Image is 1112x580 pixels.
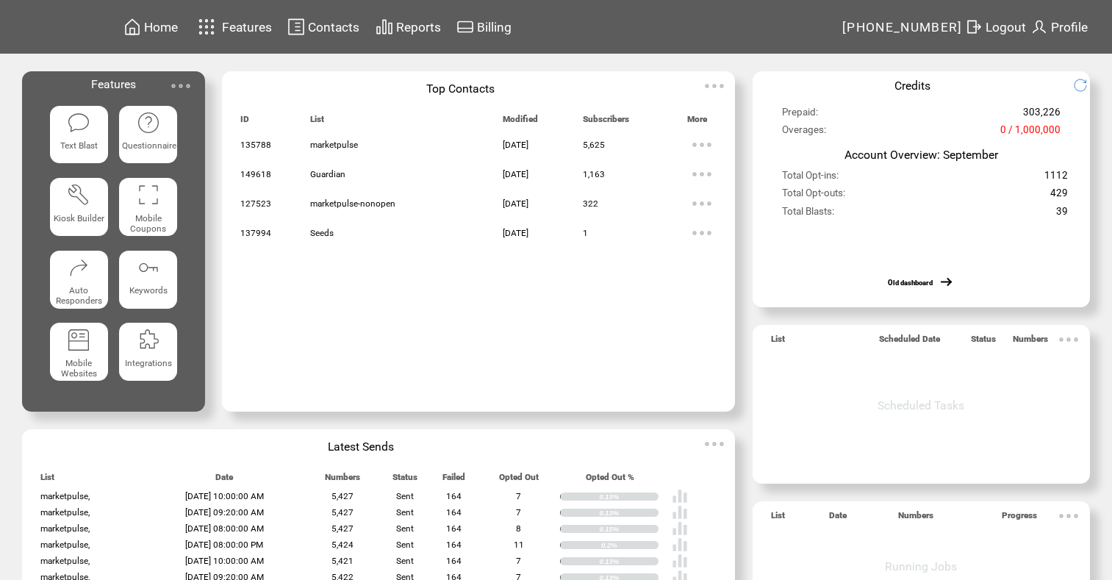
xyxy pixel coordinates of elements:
[771,510,785,527] span: List
[222,20,272,35] span: Features
[185,491,264,501] span: [DATE] 10:00:00 AM
[125,358,172,368] span: Integrations
[240,198,271,209] span: 127523
[782,206,834,223] span: Total Blasts:
[331,491,354,501] span: 5,427
[325,472,360,489] span: Numbers
[879,334,940,351] span: Scheduled Date
[122,140,176,151] span: Questionnaire
[700,71,729,101] img: ellypsis.svg
[396,523,414,534] span: Sent
[583,198,598,209] span: 322
[119,323,177,384] a: Integrations
[583,140,605,150] span: 5,625
[1056,206,1068,223] span: 39
[687,130,717,160] img: ellypsis.svg
[137,256,160,279] img: keywords.svg
[61,358,97,379] span: Mobile Websites
[782,124,826,142] span: Overages:
[240,140,271,150] span: 135788
[782,107,818,124] span: Prepaid:
[376,18,393,36] img: chart.svg
[499,472,539,489] span: Opted Out
[67,111,90,135] img: text-blast.svg
[310,228,334,238] span: Seeds
[894,79,930,93] span: Credits
[129,285,168,296] span: Keywords
[121,15,180,38] a: Home
[672,537,688,553] img: poll%20-%20white.svg
[842,20,963,35] span: [PHONE_NUMBER]
[1000,124,1061,142] span: 0 / 1,000,000
[1013,334,1048,351] span: Numbers
[396,556,414,566] span: Sent
[446,491,462,501] span: 164
[1051,20,1088,35] span: Profile
[885,559,957,573] span: Running Jobs
[503,198,528,209] span: [DATE]
[516,523,521,534] span: 8
[672,504,688,520] img: poll%20-%20white.svg
[829,510,847,527] span: Date
[194,15,220,39] img: features.svg
[601,541,659,550] div: 0.2%
[137,183,160,207] img: coupons.svg
[240,114,249,131] span: ID
[963,15,1028,38] a: Logout
[310,140,358,150] span: marketpulse
[40,491,90,501] span: marketpulse,
[516,507,521,518] span: 7
[331,556,354,566] span: 5,421
[240,169,271,179] span: 149618
[1002,510,1037,527] span: Progress
[331,540,354,550] span: 5,424
[1073,78,1099,93] img: refresh.png
[514,540,524,550] span: 11
[119,251,177,312] a: Keywords
[516,556,521,566] span: 7
[426,82,495,96] span: Top Contacts
[700,429,729,459] img: ellypsis.svg
[331,507,354,518] span: 5,427
[119,178,177,239] a: Mobile Coupons
[1050,187,1068,205] span: 429
[50,106,108,167] a: Text Blast
[971,334,996,351] span: Status
[396,491,414,501] span: Sent
[192,12,275,41] a: Features
[185,523,264,534] span: [DATE] 08:00:00 AM
[503,169,528,179] span: [DATE]
[310,169,345,179] span: Guardian
[672,520,688,537] img: poll%20-%20white.svg
[687,114,707,131] span: More
[67,328,90,351] img: mobile-websites.svg
[240,228,271,238] span: 137994
[144,20,178,35] span: Home
[130,213,166,234] span: Mobile Coupons
[123,18,141,36] img: home.svg
[396,540,414,550] span: Sent
[446,507,462,518] span: 164
[119,106,177,167] a: Questionnaire
[1054,501,1083,531] img: ellypsis.svg
[328,440,394,454] span: Latest Sends
[782,170,839,187] span: Total Opt-ins:
[331,523,354,534] span: 5,427
[310,114,324,131] span: List
[442,472,465,489] span: Failed
[1028,15,1090,38] a: Profile
[878,398,964,412] span: Scheduled Tasks
[965,18,983,36] img: exit.svg
[672,553,688,569] img: poll%20-%20white.svg
[185,507,264,518] span: [DATE] 09:20:00 AM
[1044,170,1068,187] span: 1112
[454,15,514,38] a: Billing
[50,251,108,312] a: Auto Responders
[310,198,395,209] span: marketpulse-nonopen
[583,169,605,179] span: 1,163
[782,187,845,205] span: Total Opt-outs:
[599,493,658,501] div: 0.13%
[503,140,528,150] span: [DATE]
[373,15,443,38] a: Reports
[91,77,136,91] span: Features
